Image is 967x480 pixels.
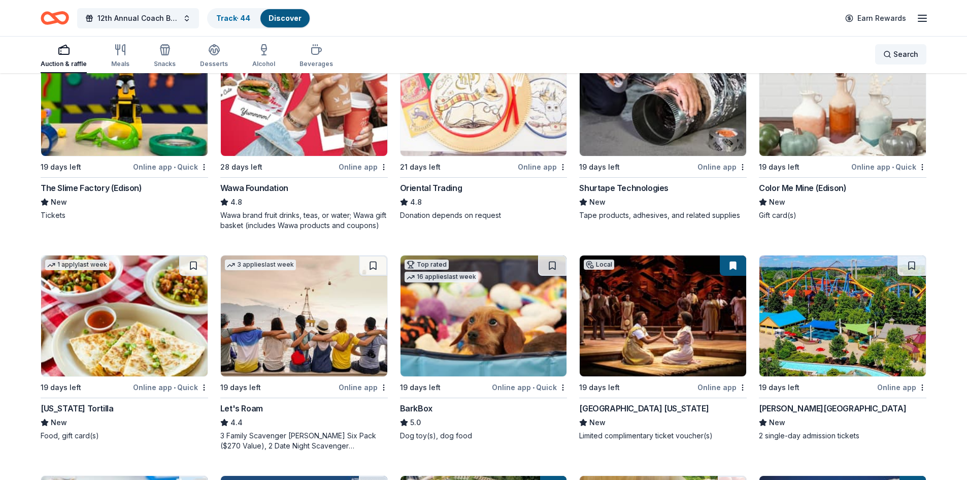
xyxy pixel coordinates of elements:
div: [US_STATE] Tortilla [41,402,113,414]
span: New [589,196,606,208]
img: Image for Shurtape Technologies [580,35,746,156]
div: Wawa Foundation [220,182,288,194]
img: Image for State Theatre New Jersey [580,255,746,376]
div: Online app [339,161,388,173]
div: Snacks [154,60,176,68]
div: 16 applies last week [405,272,478,282]
a: Image for The Slime Factory (Edison)Local19 days leftOnline app•QuickThe Slime Factory (Edison)Ne... [41,35,208,220]
div: Online app Quick [133,381,208,394]
span: New [51,196,67,208]
a: Image for Let's Roam3 applieslast week19 days leftOnline appLet's Roam4.43 Family Scavenger [PERS... [220,255,388,451]
a: Earn Rewards [839,9,912,27]
span: Search [893,48,918,60]
div: Alcohol [252,60,275,68]
div: Food, gift card(s) [41,431,208,441]
a: Home [41,6,69,30]
span: • [174,383,176,392]
button: Track· 44Discover [207,8,311,28]
button: Desserts [200,40,228,73]
div: Limited complimentary ticket voucher(s) [579,431,747,441]
div: 19 days left [759,161,799,173]
span: • [532,383,535,392]
span: New [589,417,606,429]
img: Image for California Tortilla [41,255,208,376]
div: Online app [518,161,567,173]
span: 5.0 [410,417,421,429]
div: 19 days left [579,161,620,173]
button: 12th Annual Coach Bingo & Tricky Tray [77,8,199,28]
div: Meals [111,60,129,68]
div: Shurtape Technologies [579,182,669,194]
div: 28 days left [220,161,262,173]
span: 4.4 [230,417,243,429]
div: Donation depends on request [400,210,568,220]
a: Image for California Tortilla1 applylast week19 days leftOnline app•Quick[US_STATE] TortillaNewFo... [41,255,208,441]
button: Search [875,44,926,65]
span: • [892,163,894,171]
div: 19 days left [41,381,81,394]
div: Color Me Mine (Edison) [759,182,846,194]
div: 21 days left [400,161,441,173]
div: 3 Family Scavenger [PERSON_NAME] Six Pack ($270 Value), 2 Date Night Scavenger [PERSON_NAME] Two ... [220,431,388,451]
a: Image for State Theatre New JerseyLocal19 days leftOnline app[GEOGRAPHIC_DATA] [US_STATE]NewLimit... [579,255,747,441]
img: Image for Dorney Park & Wildwater Kingdom [759,255,926,376]
div: Online app [339,381,388,394]
span: • [174,163,176,171]
img: Image for BarkBox [401,255,567,376]
div: Let's Roam [220,402,263,414]
img: Image for Let's Roam [221,255,387,376]
div: 2 single-day admission tickets [759,431,926,441]
div: Top rated [405,260,449,270]
span: New [51,417,67,429]
img: Image for Oriental Trading [401,35,567,156]
div: [GEOGRAPHIC_DATA] [US_STATE] [579,402,709,414]
span: 12th Annual Coach Bingo & Tricky Tray [97,12,179,24]
div: Online app Quick [851,161,926,173]
div: 19 days left [400,381,441,394]
a: Image for Wawa FoundationTop rated4 applieslast week28 days leftOnline appWawa Foundation4.8Wawa ... [220,35,388,231]
button: Alcohol [252,40,275,73]
div: BarkBox [400,402,432,414]
div: Desserts [200,60,228,68]
div: Beverages [299,60,333,68]
div: Tickets [41,210,208,220]
div: Online app Quick [492,381,567,394]
div: Gift card(s) [759,210,926,220]
div: [PERSON_NAME][GEOGRAPHIC_DATA] [759,402,906,414]
div: Online app Quick [133,161,208,173]
div: Online app [877,381,926,394]
a: Track· 44 [216,14,250,22]
button: Meals [111,40,129,73]
a: Image for Dorney Park & Wildwater Kingdom19 days leftOnline app[PERSON_NAME][GEOGRAPHIC_DATA]New2... [759,255,926,441]
div: Dog toy(s), dog food [400,431,568,441]
a: Image for Oriental TradingTop rated16 applieslast week21 days leftOnline appOriental Trading4.8Do... [400,35,568,220]
div: 3 applies last week [225,260,296,270]
div: 1 apply last week [45,260,109,270]
button: Beverages [299,40,333,73]
div: 19 days left [759,381,799,394]
button: Snacks [154,40,176,73]
img: Image for The Slime Factory (Edison) [41,35,208,156]
img: Image for Wawa Foundation [221,35,387,156]
div: Oriental Trading [400,182,462,194]
div: Online app [697,381,747,394]
span: 4.8 [410,196,422,208]
div: Local [584,260,614,270]
span: New [769,417,785,429]
div: Wawa brand fruit drinks, teas, or water; Wawa gift basket (includes Wawa products and coupons) [220,210,388,231]
a: Image for Color Me Mine (Edison)Local19 days leftOnline app•QuickColor Me Mine (Edison)NewGift ca... [759,35,926,220]
a: Image for BarkBoxTop rated16 applieslast week19 days leftOnline app•QuickBarkBox5.0Dog toy(s), do... [400,255,568,441]
div: 19 days left [220,381,261,394]
div: Auction & raffle [41,60,87,68]
button: Auction & raffle [41,40,87,73]
div: The Slime Factory (Edison) [41,182,142,194]
a: Image for Shurtape Technologies19 days leftOnline appShurtape TechnologiesNewTape products, adhes... [579,35,747,220]
div: Online app [697,161,747,173]
img: Image for Color Me Mine (Edison) [759,35,926,156]
div: 19 days left [579,381,620,394]
div: Tape products, adhesives, and related supplies [579,210,747,220]
a: Discover [269,14,302,22]
span: 4.8 [230,196,242,208]
div: 19 days left [41,161,81,173]
span: New [769,196,785,208]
